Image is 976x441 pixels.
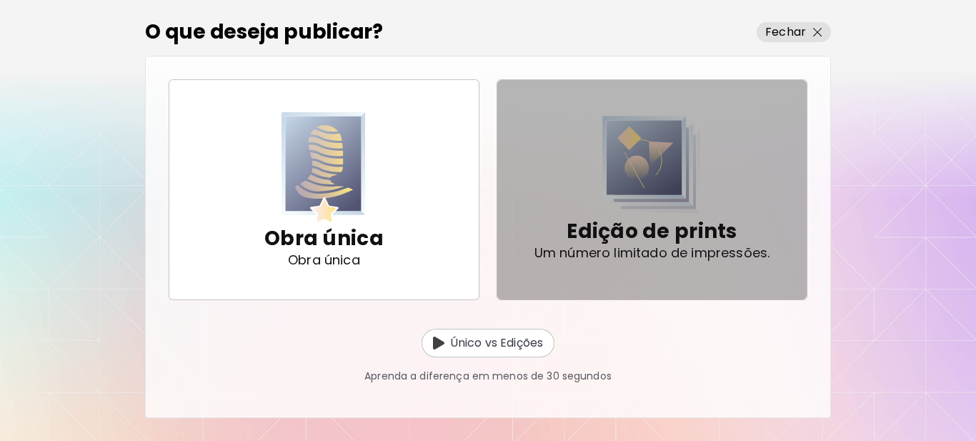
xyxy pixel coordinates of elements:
[169,79,479,300] button: Unique ArtworkObra únicaObra única
[534,246,770,260] p: Um número limitado de impressões.
[450,335,543,352] p: Único vs Edições
[282,112,366,224] img: Unique Artwork
[433,337,444,350] img: Unique vs Edition
[264,224,384,253] p: Obra única
[602,116,701,214] img: Print Edition
[567,217,737,246] p: Edição de prints
[288,253,360,267] p: Obra única
[364,369,612,384] p: Aprenda a diferença em menos de 30 segundos
[497,79,807,300] button: Print EditionEdição de printsUm número limitado de impressões.
[422,329,554,357] button: Unique vs EditionÚnico vs Edições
